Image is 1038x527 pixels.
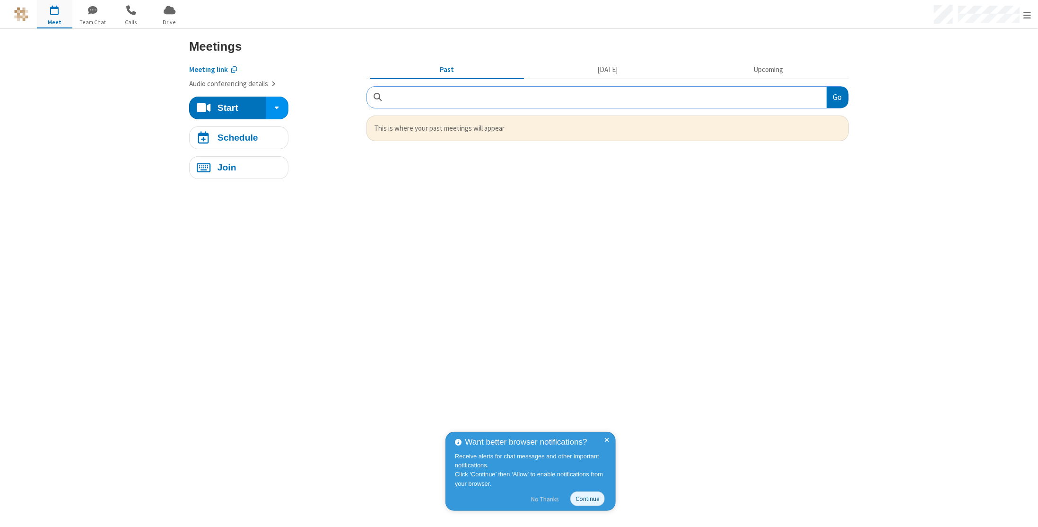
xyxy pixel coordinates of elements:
button: Join [189,156,288,179]
h3: Meetings [189,40,849,53]
span: Meet [37,18,72,27]
div: Receive alerts for chat messages and other important notifications. Click ‘Continue’ then ‘Allow’... [455,452,608,488]
iframe: Chat [1014,502,1031,520]
span: This is where your past meetings will appear [374,123,841,134]
section: Account details [189,57,359,89]
button: No Thanks [526,491,563,507]
span: Drive [152,18,187,27]
button: Copy my meeting room link [189,64,237,75]
button: Start [189,97,266,119]
span: Want better browser notifications? [465,436,587,448]
span: Copy my meeting room link [189,65,228,74]
span: Team Chat [75,18,111,27]
button: Continue [570,491,605,506]
h4: Schedule [218,133,258,142]
span: Calls [113,18,149,27]
h4: Join [218,163,236,172]
button: [DATE] [531,61,685,79]
button: Schedule [189,126,288,149]
button: Audio conferencing details [189,79,276,89]
img: iotum.​ucaas.​tech [14,7,28,21]
h4: Start [218,103,238,112]
button: Go [827,87,848,108]
button: Upcoming [692,61,846,79]
div: Start conference options [266,97,288,119]
button: Past [370,61,524,79]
